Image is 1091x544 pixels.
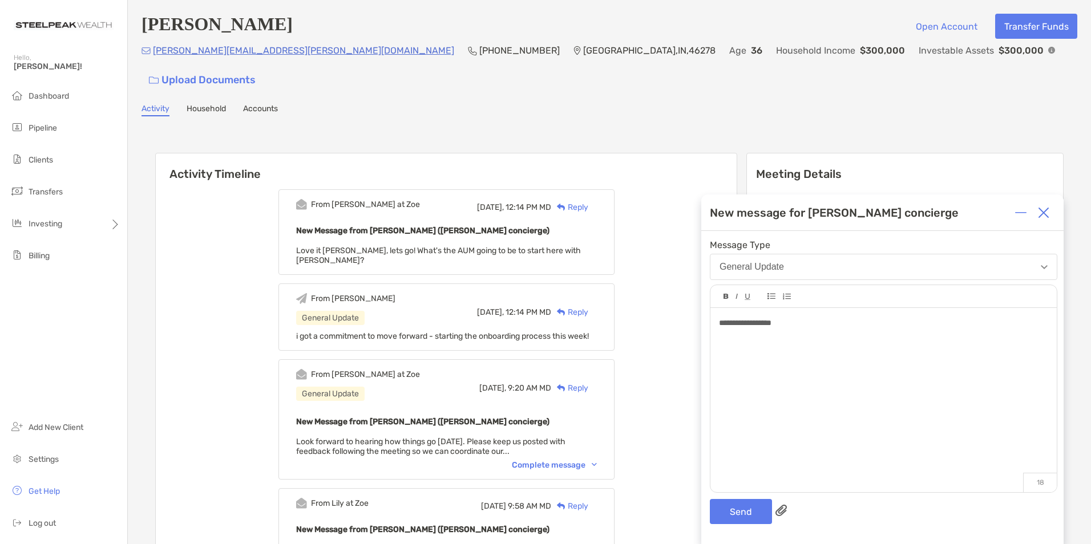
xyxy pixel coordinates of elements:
span: Message Type [710,239,1057,250]
a: Accounts [243,104,278,116]
img: Expand or collapse [1015,207,1027,218]
a: Upload Documents [142,68,263,92]
div: Reply [551,201,588,213]
span: i got a commitment to move forward - starting the onboarding process this week! [296,331,589,341]
div: New message for [PERSON_NAME] concierge [710,206,959,220]
img: Reply icon [557,308,565,316]
a: Activity [142,104,169,116]
p: $300,000 [999,43,1044,58]
span: Settings [29,454,59,464]
img: Zoe Logo [14,5,114,46]
img: settings icon [10,452,24,465]
span: [DATE] [481,501,506,511]
button: Transfer Funds [995,14,1077,39]
p: [GEOGRAPHIC_DATA] , IN , 46278 [583,43,716,58]
span: Dashboard [29,91,69,101]
img: Editor control icon [736,294,738,299]
p: $300,000 [860,43,905,58]
span: Get Help [29,486,60,496]
div: From Lily at Zoe [311,498,369,508]
img: Open dropdown arrow [1041,265,1048,269]
span: Love it [PERSON_NAME], lets go! What's the AUM going to be to start here with [PERSON_NAME]? [296,246,581,265]
img: Phone Icon [468,46,477,55]
span: Pipeline [29,123,57,133]
div: General Update [296,311,365,325]
span: [DATE], [477,202,504,212]
p: Age [729,43,746,58]
span: [DATE], [479,383,506,393]
button: General Update [710,254,1057,280]
div: General Update [720,262,784,272]
img: Reply icon [557,204,565,211]
h4: [PERSON_NAME] [142,14,293,39]
div: Reply [551,382,588,394]
div: From [PERSON_NAME] [311,294,395,303]
button: Open Account [907,14,986,39]
span: Transfers [29,187,63,197]
span: Billing [29,251,50,261]
p: 36 [751,43,762,58]
img: get-help icon [10,484,24,497]
div: Reply [551,500,588,512]
img: Editor control icon [745,294,750,300]
img: Event icon [296,369,307,380]
img: Editor control icon [767,293,775,299]
b: New Message from [PERSON_NAME] ([PERSON_NAME] concierge) [296,525,549,534]
img: Reply icon [557,384,565,392]
span: 12:14 PM MD [506,202,551,212]
img: Close [1038,207,1049,218]
img: Location Icon [573,46,581,55]
img: Editor control icon [782,293,791,300]
img: Chevron icon [592,463,597,466]
b: New Message from [PERSON_NAME] ([PERSON_NAME] concierge) [296,226,549,236]
img: add_new_client icon [10,420,24,433]
a: Household [187,104,226,116]
img: dashboard icon [10,88,24,102]
p: 18 [1023,473,1057,492]
span: Look forward to hearing how things go [DATE]. Please keep us posted with feedback following the m... [296,437,565,456]
span: [DATE], [477,307,504,317]
div: General Update [296,387,365,401]
div: Reply [551,306,588,318]
p: Investable Assets [919,43,994,58]
p: Household Income [776,43,855,58]
div: From [PERSON_NAME] at Zoe [311,200,420,209]
img: investing icon [10,216,24,230]
img: Info Icon [1048,47,1055,54]
img: paperclip attachments [775,505,787,516]
img: Event icon [296,199,307,210]
img: button icon [149,76,159,84]
p: [PERSON_NAME][EMAIL_ADDRESS][PERSON_NAME][DOMAIN_NAME] [153,43,454,58]
p: Meeting Details [756,167,1054,181]
img: billing icon [10,248,24,262]
img: transfers icon [10,184,24,198]
span: Log out [29,518,56,528]
b: New Message from [PERSON_NAME] ([PERSON_NAME] concierge) [296,417,549,427]
img: Event icon [296,498,307,509]
button: Send [710,499,772,524]
div: Complete message [512,460,597,470]
span: Add New Client [29,423,83,432]
img: Email Icon [142,47,151,54]
div: From [PERSON_NAME] at Zoe [311,370,420,379]
img: Event icon [296,293,307,304]
img: pipeline icon [10,120,24,134]
img: Reply icon [557,502,565,510]
img: clients icon [10,152,24,166]
span: 9:20 AM MD [508,383,551,393]
span: 9:58 AM MD [508,501,551,511]
span: Clients [29,155,53,165]
span: Investing [29,219,62,229]
p: [PHONE_NUMBER] [479,43,560,58]
span: [PERSON_NAME]! [14,62,120,71]
span: 12:14 PM MD [506,307,551,317]
img: Editor control icon [724,294,729,299]
h6: Activity Timeline [156,153,737,181]
img: logout icon [10,515,24,529]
